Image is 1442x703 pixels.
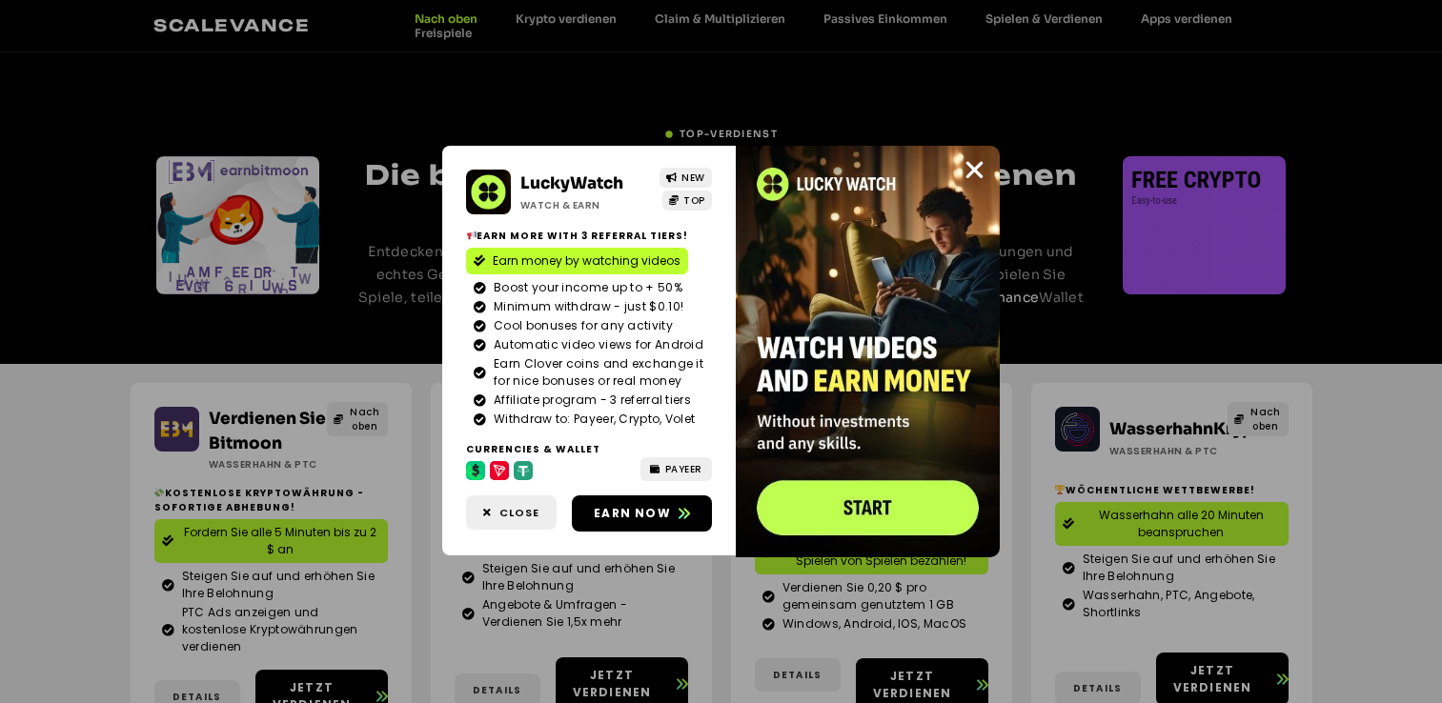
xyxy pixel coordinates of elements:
[681,171,705,185] span: NEW
[489,336,703,353] span: Automatic video views for Android
[489,298,683,315] span: Minimum withdraw - just $0.10!
[493,252,680,270] span: Earn money by watching videos
[683,193,705,208] span: TOP
[489,392,691,409] span: Affiliate program - 3 referral tiers
[499,505,539,521] span: Close
[489,411,695,428] span: Withdraw to: Payeer, Crypto, Volet
[665,462,702,476] span: PAYEER
[489,317,673,334] span: Cool bonuses for any activity
[477,229,688,243] font: Earn more with 3 referral Tiers!
[520,173,623,193] a: LuckyWatch
[466,495,557,531] a: Close
[520,198,646,212] h2: Watch & Earn
[662,191,712,211] a: TOP
[489,355,704,390] span: Earn Clover coins and exchange it for nice bonuses or real money
[594,505,671,522] span: Earn now
[466,248,688,274] a: Earn money by watching videos
[489,279,682,296] span: Boost your income up to + 50%
[640,457,712,481] a: PAYEER
[572,495,712,532] a: Earn now
[467,231,477,240] img: 📢
[466,442,712,456] h2: Currencies & Wallet
[660,168,712,188] a: NEW
[963,158,986,182] a: Close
